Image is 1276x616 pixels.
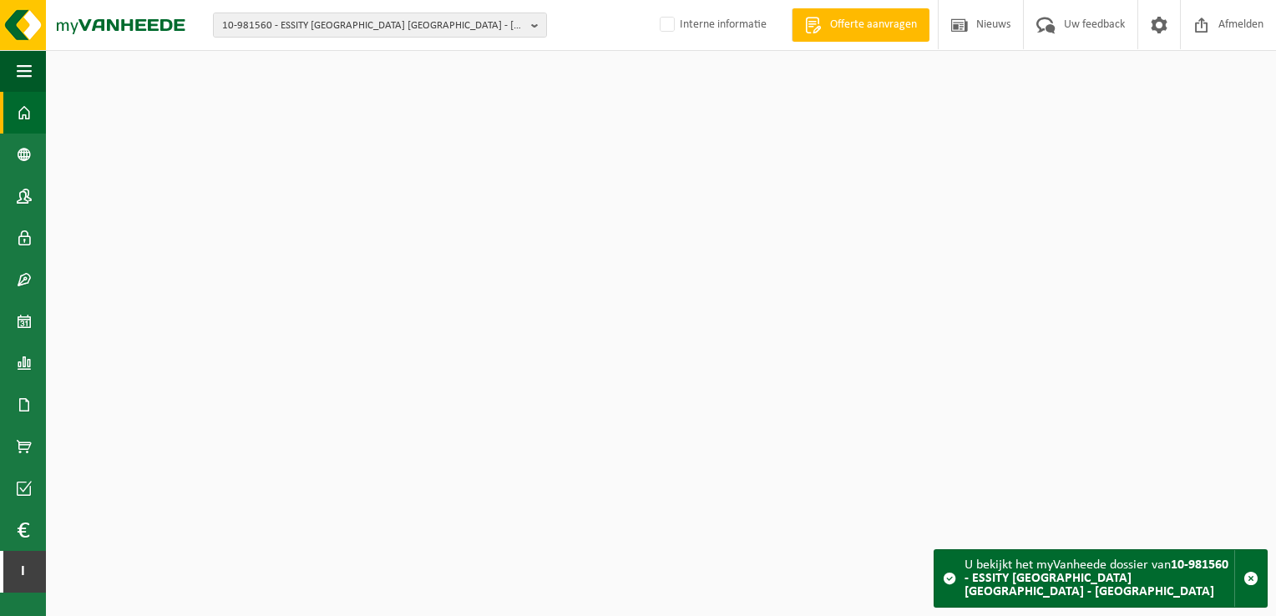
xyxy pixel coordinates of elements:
label: Interne informatie [656,13,767,38]
span: I [17,551,29,593]
a: Offerte aanvragen [792,8,929,42]
strong: 10-981560 - ESSITY [GEOGRAPHIC_DATA] [GEOGRAPHIC_DATA] - [GEOGRAPHIC_DATA] [965,558,1228,598]
span: 10-981560 - ESSITY [GEOGRAPHIC_DATA] [GEOGRAPHIC_DATA] - [GEOGRAPHIC_DATA] [222,13,524,38]
div: U bekijkt het myVanheede dossier van [965,550,1234,607]
button: 10-981560 - ESSITY [GEOGRAPHIC_DATA] [GEOGRAPHIC_DATA] - [GEOGRAPHIC_DATA] [213,13,547,38]
span: Offerte aanvragen [826,17,921,33]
